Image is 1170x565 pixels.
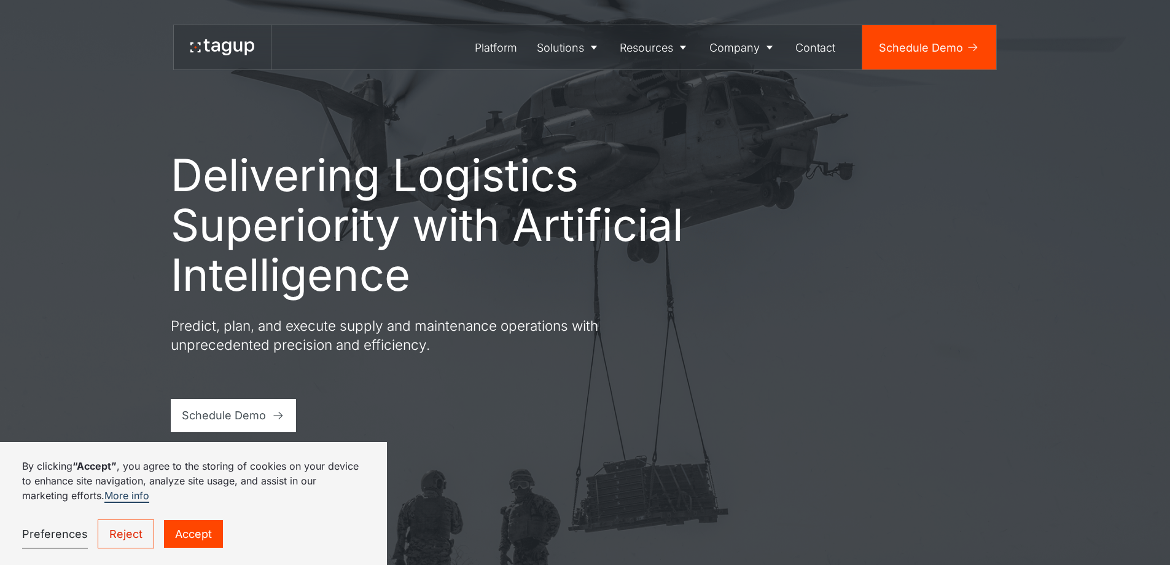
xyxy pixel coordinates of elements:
a: Company [700,25,786,69]
a: Reject [98,520,154,548]
a: Contact [786,25,846,69]
h1: Delivering Logistics Superiority with Artificial Intelligence [171,150,687,299]
p: By clicking , you agree to the storing of cookies on your device to enhance site navigation, anal... [22,459,365,503]
a: Platform [466,25,528,69]
a: Schedule Demo [171,399,297,432]
a: Solutions [527,25,610,69]
div: Solutions [537,39,584,56]
a: Schedule Demo [862,25,996,69]
a: Accept [164,520,223,548]
div: Schedule Demo [879,39,963,56]
p: Predict, plan, and execute supply and maintenance operations with unprecedented precision and eff... [171,316,613,355]
div: Contact [795,39,835,56]
div: Resources [620,39,673,56]
div: Platform [475,39,517,56]
strong: “Accept” [72,460,117,472]
a: Preferences [22,520,88,548]
div: Schedule Demo [182,407,266,424]
a: More info [104,489,149,503]
a: Resources [610,25,700,69]
div: Company [709,39,760,56]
